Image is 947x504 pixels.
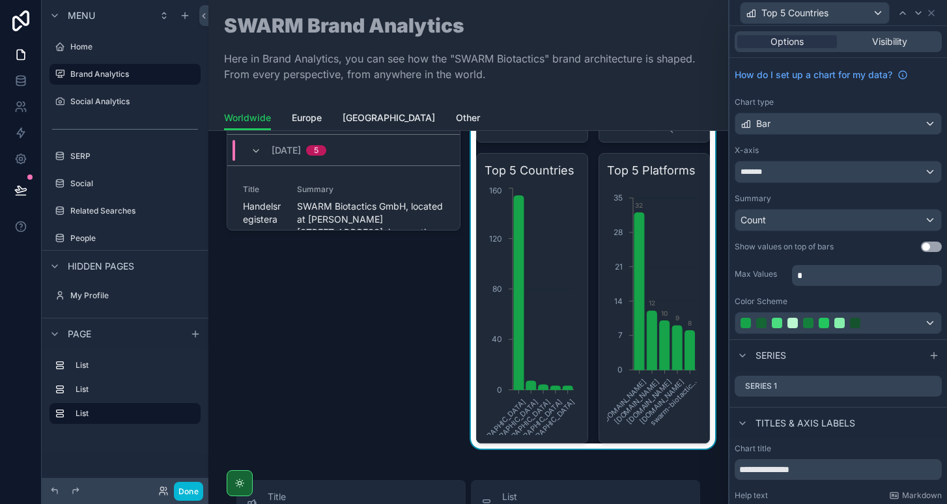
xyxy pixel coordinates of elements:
[485,185,580,435] div: chart
[792,262,942,286] div: scrollable content
[224,51,713,82] p: Here in Brand Analytics, you can see how the "SWARM Biotactics" brand architecture is shaped. Fro...
[481,397,540,456] text: [GEOGRAPHIC_DATA]
[614,296,623,306] tspan: 14
[735,443,771,454] label: Chart title
[49,91,201,112] a: Social Analytics
[468,397,528,456] text: [GEOGRAPHIC_DATA]
[607,161,702,180] h3: Top 5 Platforms
[902,490,942,501] span: Markdown
[70,178,198,189] label: Social
[735,296,787,307] label: Color Scheme
[607,185,702,435] div: chart
[49,36,201,57] a: Home
[292,111,322,124] span: Europe
[770,35,804,48] span: Options
[740,2,890,24] button: Top 5 Countries
[485,161,580,180] h3: Top 5 Countries
[648,378,698,428] text: swarm-biotactic...
[76,360,195,371] label: List
[735,68,892,81] span: How do I set up a chart for my data?
[889,490,942,501] a: Markdown
[625,378,673,426] text: [DOMAIN_NAME]
[49,285,201,306] a: My Profile
[314,145,318,156] div: 5
[42,349,208,437] div: scrollable content
[292,106,322,132] a: Europe
[761,7,828,20] span: Top 5 Countries
[688,319,692,327] text: 8
[70,233,198,244] label: People
[618,330,623,340] tspan: 7
[735,490,768,501] label: Help text
[224,106,271,131] a: Worldwide
[735,97,774,107] label: Chart type
[872,35,907,48] span: Visibility
[174,482,203,501] button: Done
[268,490,348,503] span: Title
[49,146,201,167] a: SERP
[756,417,855,430] span: Titles & Axis labels
[735,242,834,252] div: Show values on top of bars
[635,201,643,209] text: 32
[492,334,502,344] tspan: 40
[68,260,134,273] span: Hidden pages
[505,397,565,456] text: [GEOGRAPHIC_DATA]
[615,262,623,272] tspan: 21
[49,64,201,85] a: Brand Analytics
[756,117,770,130] span: Bar
[456,111,480,124] span: Other
[70,96,198,107] label: Social Analytics
[68,9,95,22] span: Menu
[599,378,647,426] text: [DOMAIN_NAME]
[756,349,786,362] span: Series
[76,408,190,419] label: List
[489,186,502,195] tspan: 160
[272,144,301,157] span: [DATE]
[493,397,552,456] text: [GEOGRAPHIC_DATA]
[735,68,908,81] a: How do I set up a chart for my data?
[614,193,623,203] tspan: 35
[735,193,771,204] label: Summary
[224,111,271,124] span: Worldwide
[456,106,480,132] a: Other
[745,381,777,391] label: Series 1
[612,378,660,426] text: [DOMAIN_NAME]
[735,145,759,156] label: X-axis
[735,269,787,279] label: Max Values
[49,173,201,194] a: Social
[224,16,713,35] h1: SWARM Brand Analytics
[68,328,91,341] span: Page
[70,290,198,301] label: My Profile
[497,385,502,395] tspan: 0
[49,228,201,249] a: People
[343,106,435,132] a: [GEOGRAPHIC_DATA]
[648,299,655,307] text: 12
[343,111,435,124] span: [GEOGRAPHIC_DATA]
[638,378,686,426] text: [DOMAIN_NAME]
[614,227,623,237] tspan: 28
[661,309,668,317] text: 10
[518,397,577,456] text: [GEOGRAPHIC_DATA]
[70,42,198,52] label: Home
[49,201,201,221] a: Related Searches
[76,384,195,395] label: List
[492,284,502,294] tspan: 80
[502,490,614,503] span: List
[741,214,766,227] span: Count
[70,69,193,79] label: Brand Analytics
[489,234,502,244] tspan: 120
[735,209,942,231] button: Count
[617,365,623,374] tspan: 0
[70,151,198,161] label: SERP
[675,314,679,322] text: 9
[735,113,942,135] button: Bar
[70,206,198,216] label: Related Searches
